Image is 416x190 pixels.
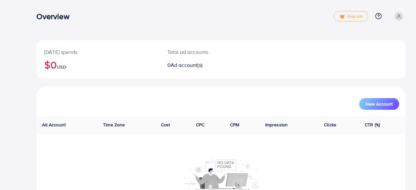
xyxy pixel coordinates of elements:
span: Ad account(s) [171,61,202,69]
span: CPM [230,121,239,128]
span: CTR (%) [365,121,380,128]
img: tick [339,14,345,19]
span: USD [57,64,66,70]
span: CPC [196,121,204,128]
button: New Account [359,98,399,110]
span: Upgrade [339,14,363,19]
span: New Account [366,102,393,106]
span: Cost [161,121,170,128]
p: Total ad accounts [167,48,244,56]
span: Impression [265,121,288,128]
span: Time Zone [103,121,125,128]
h2: $0 [44,58,152,71]
a: tickUpgrade [334,11,368,21]
p: [DATE] spends [44,48,152,56]
h2: 0 [167,62,244,68]
span: Ad Account [42,121,66,128]
span: Clicks [324,121,336,128]
h3: Overview [36,12,74,21]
